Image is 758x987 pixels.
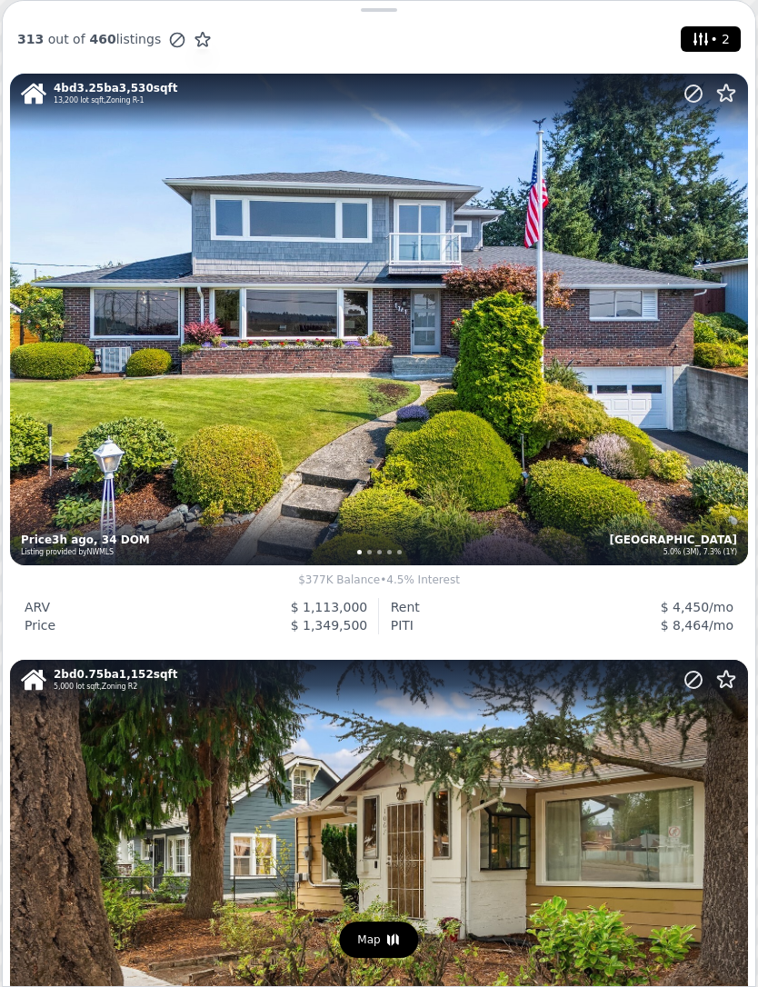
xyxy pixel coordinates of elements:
span: • 2 [688,26,733,52]
time: 2025-10-02 02:02 [52,533,94,546]
img: House [21,81,46,106]
div: 2 bd 0.75 ba sqft [54,667,178,682]
div: /mo [414,616,733,634]
div: ARV [25,598,50,616]
span: $ 8,464 [661,618,709,633]
div: 5.0% (3M), 7.3% (1Y) [663,547,737,558]
div: , Zoning R-1 [54,95,144,106]
span: 313 [17,32,44,46]
span: lot sqft [54,683,100,691]
span: $377K Balance • [298,573,386,586]
div: Price , 34 DOM [21,533,383,547]
span: 13,200 [54,96,78,105]
button: • 2 [681,26,741,52]
span: 3,530 [119,82,154,95]
div: 4 bd 3.25 ba sqft [54,81,178,95]
span: 5,000 [54,683,74,691]
div: , Zoning R2 [54,682,137,693]
div: [GEOGRAPHIC_DATA] [609,533,737,547]
div: /mo [420,598,733,616]
span: $ 4,450 [661,600,709,614]
span: 460 [85,32,116,46]
div: Listing provided by NWMLS [21,547,152,558]
div: out of listings [17,30,212,49]
div: Map [339,922,418,959]
div: Price [25,616,55,634]
span: $ 1,113,000 [291,600,368,614]
img: House [21,667,46,693]
div: PITI [391,616,414,634]
span: lot sqft [54,96,104,105]
div: Rent [391,598,420,616]
div: 4.5% Interest [10,565,748,598]
span: 1,152 [119,668,154,681]
span: $ 1,349,500 [291,618,368,633]
a: House4bd3.25ba3,530sqft13,200 lot sqft,Zoning R-1[GEOGRAPHIC_DATA]5.0% (3M), 7.3% (1Y)Price3h ago... [10,74,748,645]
